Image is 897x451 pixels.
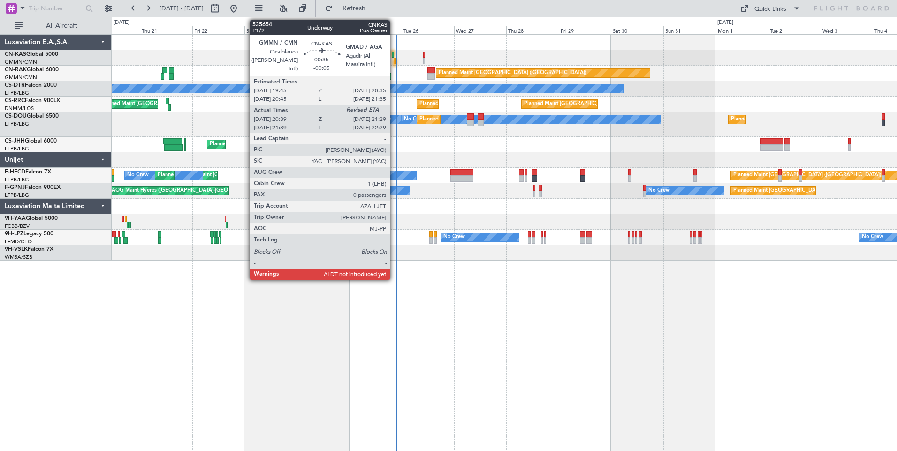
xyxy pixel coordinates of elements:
span: CN-RAK [5,67,27,73]
span: CS-JHH [5,138,25,144]
button: All Aircraft [10,18,102,33]
a: F-HECDFalcon 7X [5,169,51,175]
div: No Crew [648,184,670,198]
a: 9H-LPZLegacy 500 [5,231,53,237]
div: Wed 27 [454,26,507,34]
div: Sun 31 [663,26,716,34]
div: Planned Maint [GEOGRAPHIC_DATA] ([GEOGRAPHIC_DATA]) [439,66,586,80]
div: [DATE] [114,19,129,27]
span: 9H-YAA [5,216,26,221]
a: 9H-VSLKFalcon 7X [5,247,53,252]
span: CS-DOU [5,113,27,119]
a: LFPB/LBG [5,176,29,183]
span: 9H-VSLK [5,247,28,252]
div: Mon 1 [716,26,768,34]
div: Planned Maint [GEOGRAPHIC_DATA] ([GEOGRAPHIC_DATA]) [419,97,567,111]
div: Thu 28 [506,26,559,34]
span: 9H-LPZ [5,231,23,237]
a: LFPB/LBG [5,145,29,152]
a: LFMD/CEQ [5,238,32,245]
div: Fri 22 [192,26,245,34]
input: Trip Number [29,1,83,15]
div: Mon 25 [349,26,402,34]
span: Refresh [334,5,374,12]
div: Planned Maint [GEOGRAPHIC_DATA] ([GEOGRAPHIC_DATA]) [524,97,672,111]
div: AOG Maint Hyères ([GEOGRAPHIC_DATA]-[GEOGRAPHIC_DATA]) [112,184,270,198]
a: CS-JHHGlobal 6000 [5,138,57,144]
div: Tue 2 [768,26,821,34]
div: Sat 30 [611,26,663,34]
a: 9H-YAAGlobal 5000 [5,216,58,221]
span: F-GPNJ [5,185,25,190]
div: Thu 21 [140,26,192,34]
a: GMMN/CMN [5,59,37,66]
div: Wed 20 [88,26,140,34]
div: Planned Maint [GEOGRAPHIC_DATA] ([GEOGRAPHIC_DATA]) [733,168,881,182]
div: Planned Maint [GEOGRAPHIC_DATA] ([GEOGRAPHIC_DATA]) [733,184,881,198]
div: Quick Links [754,5,786,14]
div: Sat 23 [244,26,297,34]
a: LFPB/LBG [5,192,29,199]
div: Sun 24 [297,26,350,34]
div: Fri 29 [559,26,611,34]
div: No Crew [443,230,465,244]
a: CS-DTRFalcon 2000 [5,83,57,88]
span: CS-DTR [5,83,25,88]
span: CN-KAS [5,52,26,57]
div: Planned Maint [GEOGRAPHIC_DATA] ([GEOGRAPHIC_DATA]) [158,168,305,182]
a: DNMM/LOS [5,105,34,112]
button: Quick Links [736,1,805,16]
div: No Crew [334,184,356,198]
span: All Aircraft [24,23,99,29]
div: No Crew [404,113,426,127]
span: [DATE] - [DATE] [160,4,204,13]
a: CS-DOUGlobal 6500 [5,113,59,119]
div: [DATE] [717,19,733,27]
a: LFPB/LBG [5,90,29,97]
a: FCBB/BZV [5,223,30,230]
div: Planned Maint [GEOGRAPHIC_DATA] ([GEOGRAPHIC_DATA]) [731,113,879,127]
div: Planned Maint [GEOGRAPHIC_DATA] ([GEOGRAPHIC_DATA]) [419,113,567,127]
a: LFPB/LBG [5,120,29,128]
a: GMMN/CMN [5,74,37,81]
div: No Crew [127,168,149,182]
a: CN-RAKGlobal 6000 [5,67,59,73]
a: CN-KASGlobal 5000 [5,52,58,57]
div: No Crew [341,168,362,182]
div: A/C Unavailable [352,113,391,127]
button: Refresh [320,1,377,16]
div: Tue 26 [402,26,454,34]
a: WMSA/SZB [5,254,32,261]
span: CS-RRC [5,98,25,104]
a: CS-RRCFalcon 900LX [5,98,60,104]
div: Planned Maint [GEOGRAPHIC_DATA] ([GEOGRAPHIC_DATA]) [210,137,357,151]
div: No Crew [862,230,883,244]
div: Wed 3 [821,26,873,34]
span: F-HECD [5,169,25,175]
a: F-GPNJFalcon 900EX [5,185,61,190]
